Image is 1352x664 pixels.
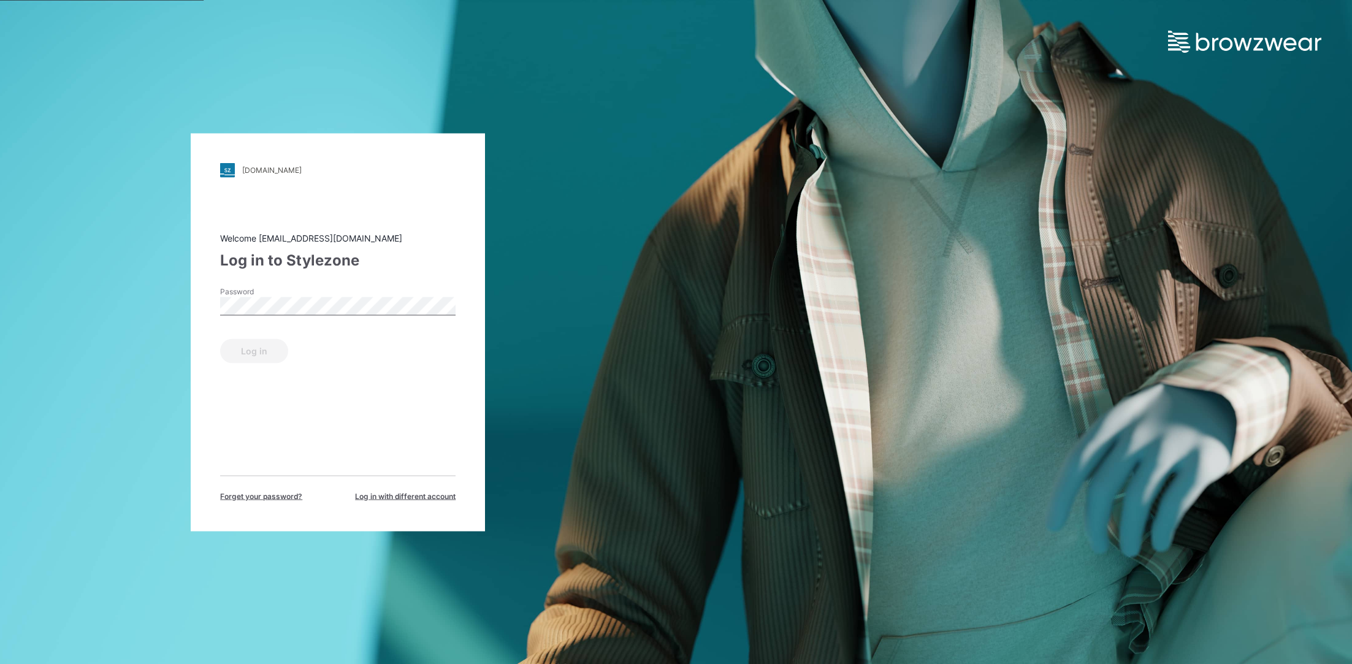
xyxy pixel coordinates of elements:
div: Log in to Stylezone [220,249,456,271]
span: Log in with different account [355,490,456,502]
div: Welcome [EMAIL_ADDRESS][DOMAIN_NAME] [220,231,456,244]
label: Password [220,286,306,297]
img: stylezone-logo.562084cfcfab977791bfbf7441f1a819.svg [220,162,235,177]
img: browzwear-logo.e42bd6dac1945053ebaf764b6aa21510.svg [1168,31,1321,53]
span: Forget your password? [220,490,302,502]
a: [DOMAIN_NAME] [220,162,456,177]
div: [DOMAIN_NAME] [242,166,302,175]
